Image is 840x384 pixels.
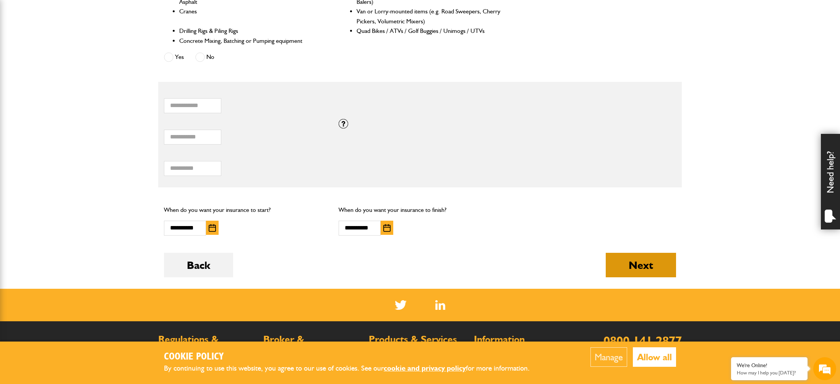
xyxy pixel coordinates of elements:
img: Linked In [435,300,446,310]
h2: Regulations & Documents [158,335,256,354]
textarea: Type your message and hit 'Enter' [10,138,139,229]
input: Enter your phone number [10,116,139,133]
h2: Cookie Policy [164,351,542,363]
input: Enter your last name [10,71,139,88]
p: How may I help you today? [737,370,802,376]
h2: Broker & Intermediary [263,335,361,354]
li: Drilling Rigs & Piling Rigs [179,26,324,36]
label: Yes [164,52,184,62]
h2: Information [474,335,571,345]
img: Twitter [395,300,407,310]
p: When do you want your insurance to start? [164,205,327,215]
p: By continuing to use this website, you agree to our use of cookies. See our for more information. [164,363,542,374]
p: When do you want your insurance to finish? [339,205,502,215]
a: LinkedIn [435,300,446,310]
button: Manage [590,347,627,367]
input: Enter your email address [10,93,139,110]
img: Choose date [209,224,216,232]
button: Allow all [633,347,676,367]
a: 0800 141 2877 [603,333,682,348]
button: Next [606,253,676,277]
div: Minimize live chat window [125,4,144,22]
img: Choose date [383,224,391,232]
li: Cranes [179,7,324,26]
h2: Products & Services [369,335,466,345]
a: cookie and privacy policy [384,364,466,373]
li: Van or Lorry-mounted items (e.g. Road Sweepers, Cherry Pickers, Volumetric Mixers) [357,7,501,26]
label: No [195,52,214,62]
div: Chat with us now [40,43,128,53]
button: Back [164,253,233,277]
div: We're Online! [737,362,802,369]
div: Need help? [821,134,840,229]
em: Start Chat [104,236,139,246]
img: d_20077148190_company_1631870298795_20077148190 [13,42,32,53]
li: Quad Bikes / ATVs / Golf Buggies / Unimogs / UTVs [357,26,501,36]
li: Concrete Mixing, Batching or Pumping equipment [179,36,324,46]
